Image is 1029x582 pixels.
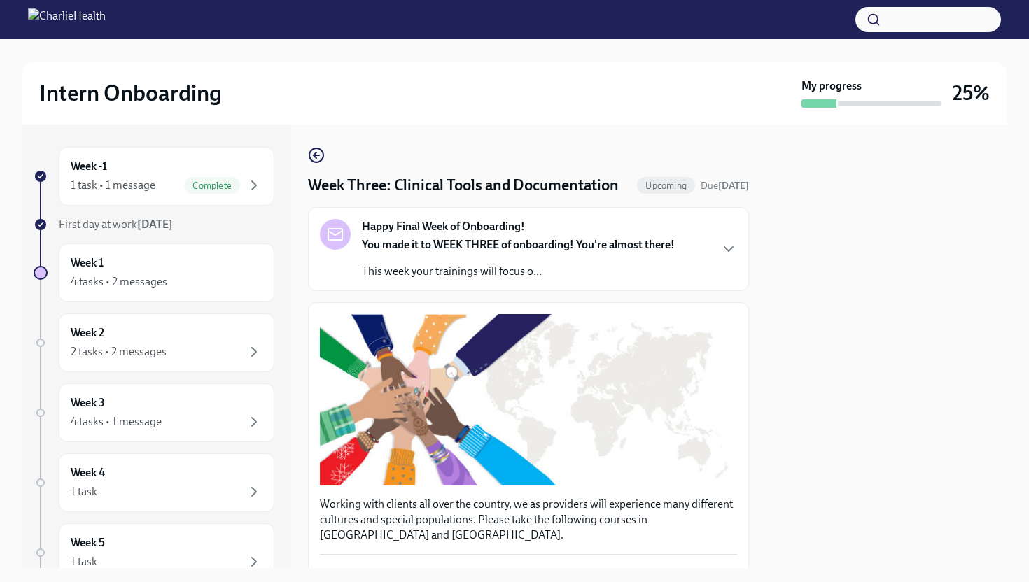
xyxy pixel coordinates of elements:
span: Complete [184,180,240,191]
img: CharlieHealth [28,8,106,31]
a: Week 51 task [34,523,274,582]
span: October 6th, 2025 07:00 [701,179,749,192]
strong: Happy Final Week of Onboarding! [362,219,525,234]
strong: My progress [801,78,862,94]
h6: Week -1 [71,159,107,174]
span: Upcoming [637,180,695,191]
button: Zoom image [320,314,737,485]
strong: You made it to WEEK THREE of onboarding! You're almost there! [362,238,675,251]
a: Week -11 task • 1 messageComplete [34,147,274,206]
span: First day at work [59,218,173,231]
strong: [DATE] [137,218,173,231]
div: 4 tasks • 2 messages [71,274,167,290]
a: Week 14 tasks • 2 messages [34,243,274,302]
h6: Week 1 [71,255,104,271]
h4: Week Three: Clinical Tools and Documentation [308,175,619,196]
h6: Week 4 [71,465,105,481]
span: Due [701,180,749,192]
h6: Week 3 [71,395,105,411]
div: 4 tasks • 1 message [71,414,162,430]
a: Week 22 tasks • 2 messages [34,313,274,372]
strong: [DATE] [718,180,749,192]
p: This week your trainings will focus o... [362,264,675,279]
a: First day at work[DATE] [34,217,274,232]
div: 2 tasks • 2 messages [71,344,167,360]
div: 1 task [71,554,97,569]
div: 1 task • 1 message [71,178,155,193]
a: Week 41 task [34,453,274,512]
div: 1 task [71,484,97,499]
a: Week 34 tasks • 1 message [34,383,274,442]
h3: 25% [953,80,990,106]
h2: Intern Onboarding [39,79,222,107]
p: Working with clients all over the country, we as providers will experience many different culture... [320,497,737,543]
h6: Week 2 [71,325,104,341]
h6: Week 5 [71,535,105,551]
